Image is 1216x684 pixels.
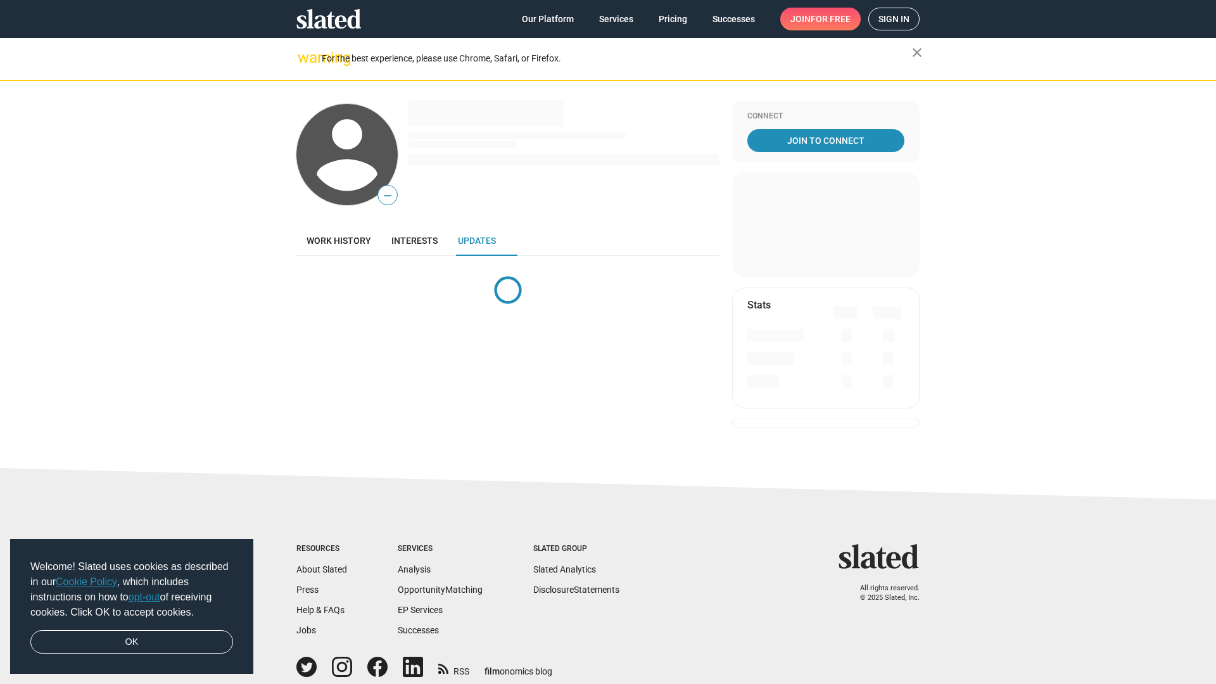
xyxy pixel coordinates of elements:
a: Help & FAQs [296,605,345,615]
div: For the best experience, please use Chrome, Safari, or Firefox. [322,50,912,67]
a: Services [589,8,643,30]
span: film [484,666,500,676]
mat-icon: close [909,45,925,60]
a: About Slated [296,564,347,574]
a: OpportunityMatching [398,585,483,595]
a: Join To Connect [747,129,904,152]
a: Cookie Policy [56,576,117,587]
span: Successes [712,8,755,30]
span: Join [790,8,851,30]
a: dismiss cookie message [30,630,233,654]
a: Analysis [398,564,431,574]
mat-card-title: Stats [747,298,771,312]
span: Services [599,8,633,30]
span: Interests [391,236,438,246]
div: cookieconsent [10,539,253,674]
p: All rights reserved. © 2025 Slated, Inc. [847,584,920,602]
a: EP Services [398,605,443,615]
a: Successes [398,625,439,635]
span: Our Platform [522,8,574,30]
mat-icon: warning [298,50,313,65]
span: Sign in [878,8,909,30]
a: DisclosureStatements [533,585,619,595]
a: Successes [702,8,765,30]
a: Slated Analytics [533,564,596,574]
a: RSS [438,658,469,678]
span: for free [811,8,851,30]
span: Join To Connect [750,129,902,152]
a: Press [296,585,319,595]
a: Updates [448,225,506,256]
span: Updates [458,236,496,246]
div: Services [398,544,483,554]
span: Pricing [659,8,687,30]
a: Work history [296,225,381,256]
a: Jobs [296,625,316,635]
div: Slated Group [533,544,619,554]
a: Our Platform [512,8,584,30]
div: Connect [747,111,904,122]
span: — [378,187,397,204]
a: filmonomics blog [484,655,552,678]
span: Welcome! Slated uses cookies as described in our , which includes instructions on how to of recei... [30,559,233,620]
a: Joinfor free [780,8,861,30]
a: Pricing [649,8,697,30]
div: Resources [296,544,347,554]
a: Sign in [868,8,920,30]
span: Work history [307,236,371,246]
a: Interests [381,225,448,256]
a: opt-out [129,592,160,602]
